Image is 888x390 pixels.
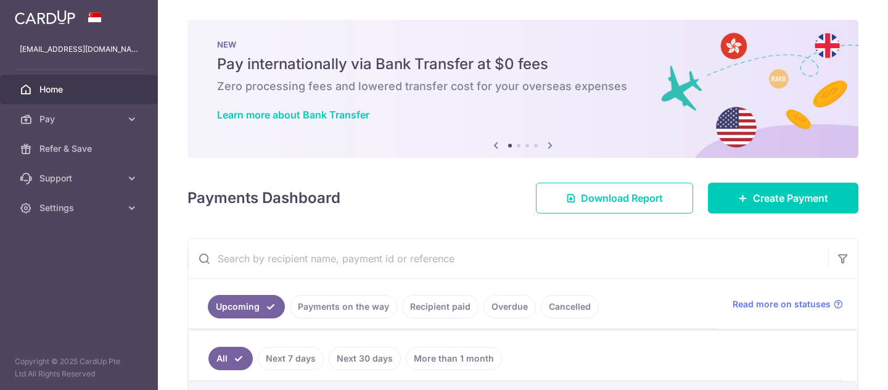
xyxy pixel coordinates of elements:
h5: Pay internationally via Bank Transfer at $0 fees [217,54,829,74]
h6: Zero processing fees and lowered transfer cost for your overseas expenses [217,79,829,94]
a: Download Report [536,183,693,214]
span: Settings [39,202,121,214]
a: Recipient paid [402,295,479,318]
a: More than 1 month [406,347,502,370]
span: Read more on statuses [733,298,831,310]
h4: Payments Dashboard [187,187,340,209]
a: Cancelled [541,295,599,318]
a: Payments on the way [290,295,397,318]
img: CardUp [15,10,75,25]
span: Download Report [581,191,663,205]
a: All [208,347,253,370]
span: Support [39,172,121,185]
img: Bank transfer banner [187,20,858,158]
a: Next 30 days [329,347,401,370]
a: Upcoming [208,295,285,318]
span: Refer & Save [39,143,121,155]
a: Learn more about Bank Transfer [217,109,369,121]
input: Search by recipient name, payment id or reference [188,239,828,278]
a: Read more on statuses [733,298,843,310]
p: [EMAIL_ADDRESS][DOMAIN_NAME] [20,43,138,56]
a: Overdue [483,295,536,318]
p: NEW [217,39,829,49]
span: Home [39,83,121,96]
a: Next 7 days [258,347,324,370]
a: Create Payment [708,183,858,214]
span: Create Payment [753,191,828,205]
span: Pay [39,113,121,125]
